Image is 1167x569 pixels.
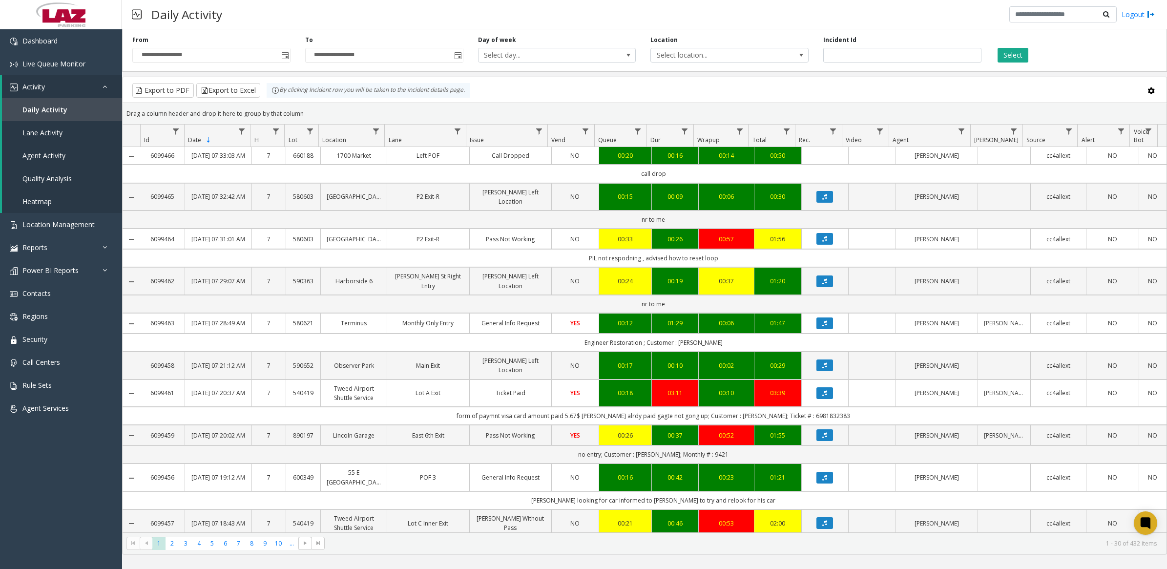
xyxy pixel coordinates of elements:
div: 00:29 [760,361,795,370]
span: Agent Activity [22,151,65,160]
a: NO [1145,192,1161,201]
div: 03:11 [658,388,693,398]
a: 00:37 [658,431,693,440]
img: 'icon' [10,313,18,321]
button: Select [998,48,1028,63]
a: NO [558,192,593,201]
a: [DATE] 07:21:12 AM [191,361,245,370]
a: 02:00 [760,519,795,528]
a: [PERSON_NAME] Left Location [476,188,545,206]
a: [PERSON_NAME] Left Location [476,272,545,290]
img: 'icon' [10,405,18,413]
a: Collapse Details [123,278,140,286]
div: 00:33 [605,234,646,244]
a: [PERSON_NAME] [902,318,972,328]
a: NO [1145,473,1161,482]
a: 6099465 [146,192,179,201]
span: YES [570,319,580,327]
a: Collapse Details [123,390,140,398]
button: Export to PDF [132,83,194,98]
div: 01:47 [760,318,795,328]
a: [PERSON_NAME] [984,318,1024,328]
a: 00:30 [760,192,795,201]
a: Parker Filter Menu [1007,125,1021,138]
a: 00:26 [658,234,693,244]
a: 7 [258,431,280,440]
a: 00:37 [705,276,748,286]
a: H Filter Menu [269,125,282,138]
a: General Info Request [476,473,545,482]
img: 'icon' [10,84,18,91]
span: YES [570,431,580,440]
a: 00:42 [658,473,693,482]
td: nr to me [140,295,1167,313]
td: [PERSON_NAME] looking for car informed to [PERSON_NAME] to try and relook for his car [140,491,1167,509]
a: NO [1092,276,1133,286]
td: Engineer Restoration ; Customer : [PERSON_NAME] [140,334,1167,352]
img: 'icon' [10,336,18,344]
a: 7 [258,519,280,528]
a: 01:20 [760,276,795,286]
a: 600349 [292,473,314,482]
a: Ticket Paid [476,388,545,398]
a: 580603 [292,234,314,244]
label: Incident Id [823,36,856,44]
a: Video Filter Menu [874,125,887,138]
td: form of paymnt visa card amount paid 5.67$ [PERSON_NAME] alrdy paid gagte not gong up; Customer :... [140,407,1167,425]
a: Call Dropped [476,151,545,160]
a: cc4allext [1037,234,1080,244]
span: Quality Analysis [22,174,72,183]
div: 00:16 [658,151,693,160]
a: NO [558,361,593,370]
a: 01:56 [760,234,795,244]
a: 00:24 [605,276,646,286]
a: Logout [1122,9,1155,20]
a: 03:39 [760,388,795,398]
a: Issue Filter Menu [532,125,545,138]
a: Id Filter Menu [169,125,182,138]
a: Collapse Details [123,432,140,440]
a: [PERSON_NAME] [902,473,972,482]
span: Live Queue Monitor [22,59,85,68]
a: Lot Filter Menu [303,125,316,138]
a: Quality Analysis [2,167,122,190]
a: Queue Filter Menu [631,125,645,138]
span: Agent Services [22,403,69,413]
a: [PERSON_NAME] [902,192,972,201]
img: 'icon' [10,221,18,229]
span: Toggle popup [452,48,463,62]
a: 00:14 [705,151,748,160]
span: Call Centers [22,358,60,367]
a: NO [1092,519,1133,528]
span: NO [570,361,580,370]
a: 00:12 [605,318,646,328]
label: From [132,36,148,44]
td: no entry; Customer : [PERSON_NAME]; Monthly # : 9421 [140,445,1167,464]
span: Dashboard [22,36,58,45]
div: 00:50 [760,151,795,160]
a: [PERSON_NAME] [984,388,1024,398]
a: Alert Filter Menu [1114,125,1127,138]
a: 00:06 [705,192,748,201]
a: 00:06 [705,318,748,328]
span: NO [570,192,580,201]
a: NO [1092,234,1133,244]
a: Monthly Only Entry [393,318,463,328]
a: 580603 [292,192,314,201]
img: 'icon' [10,61,18,68]
a: Activity [2,75,122,98]
div: 00:26 [605,431,646,440]
div: 00:15 [605,192,646,201]
div: 00:20 [605,151,646,160]
a: 01:55 [760,431,795,440]
img: infoIcon.svg [271,86,279,94]
a: NO [558,234,593,244]
a: 00:18 [605,388,646,398]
